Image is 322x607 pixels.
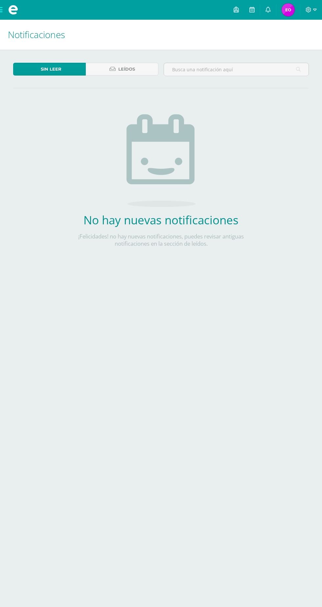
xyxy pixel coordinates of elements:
input: Busca una notificación aquí [164,63,309,76]
span: Leídos [118,63,135,75]
img: no_activities.png [126,114,195,207]
span: Sin leer [41,63,61,75]
img: f72a3625bd08d18753bdaa55ef8aee1f.png [282,3,295,16]
p: ¡Felicidades! no hay nuevas notificaciones, puedes revisar antiguas notificaciones en la sección ... [64,233,258,247]
h2: No hay nuevas notificaciones [64,212,258,228]
a: Leídos [86,63,158,76]
a: Sin leer [13,63,86,76]
span: Notificaciones [8,28,65,41]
